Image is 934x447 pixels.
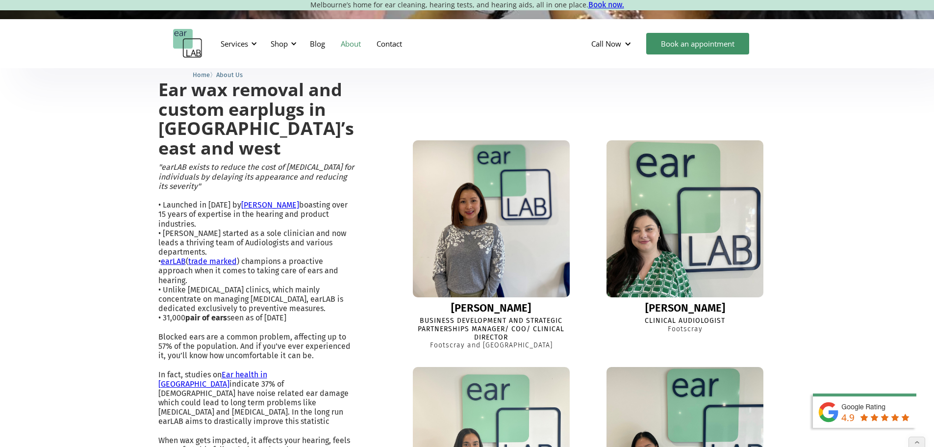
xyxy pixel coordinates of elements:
em: "earLAB exists to reduce the cost of [MEDICAL_DATA] for individuals by delaying its appearance an... [158,162,354,190]
a: Ear health in [GEOGRAPHIC_DATA] [158,370,267,389]
div: [PERSON_NAME] [451,302,531,314]
div: Business Development and Strategic Partnerships Manager/ COO/ Clinical Director [401,317,582,342]
a: earLAB [161,257,186,266]
a: [PERSON_NAME] [241,200,299,210]
span: Home [193,71,210,79]
a: Eleanor[PERSON_NAME]Clinical AudiologistFootscray [594,140,776,334]
a: About Us [216,70,243,79]
a: Lisa[PERSON_NAME]Business Development and Strategic Partnerships Manager/ COO/ Clinical DirectorF... [401,140,582,350]
a: home [173,29,202,58]
div: Footscray and [GEOGRAPHIC_DATA] [430,342,553,350]
div: Call Now [583,29,641,58]
a: trade marked [188,257,237,266]
div: Clinical Audiologist [645,317,725,325]
strong: pair of ears [185,313,227,322]
div: Shop [271,39,288,49]
li: 〉 [193,70,216,80]
a: Home [193,70,210,79]
div: Shop [265,29,300,58]
a: Contact [369,29,410,58]
a: Blog [302,29,333,58]
span: About Us [216,71,243,79]
a: Book an appointment [646,33,749,54]
img: Eleanor [606,140,763,297]
div: Services [221,39,248,49]
a: About [333,29,369,58]
h2: Ear wax removal and custom earplugs in [GEOGRAPHIC_DATA]’s east and west [158,80,354,158]
div: Services [215,29,260,58]
div: [PERSON_NAME] [645,302,725,314]
div: Footscray [668,325,703,334]
img: Lisa [413,140,570,297]
div: Call Now [591,39,621,49]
